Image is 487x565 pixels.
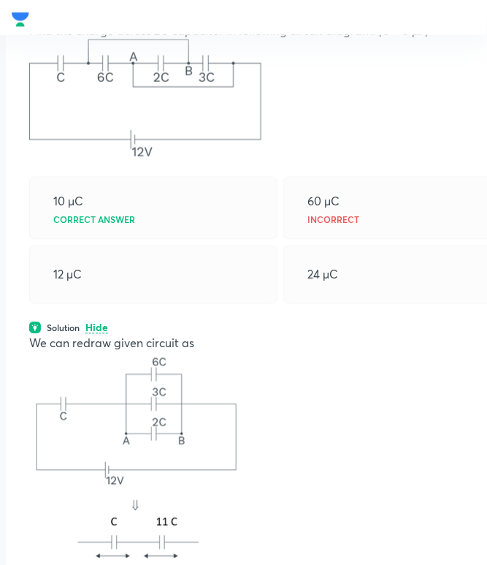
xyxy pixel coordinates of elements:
[307,266,338,284] p: 24 µC
[53,266,82,284] p: 12 µC
[307,192,340,210] p: 60 µC
[12,9,29,26] a: Company Logo
[53,192,83,210] p: 10 µC
[29,39,261,161] img: 22-08-22-08:31:53-AM
[307,216,359,224] p: Incorrect
[47,322,80,335] h6: Solution
[12,9,29,31] img: Company Logo
[53,216,135,224] p: Correct answer
[29,322,41,334] img: solution.svg
[85,323,108,334] p: Hide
